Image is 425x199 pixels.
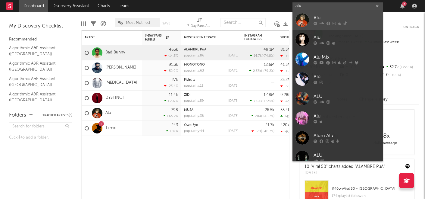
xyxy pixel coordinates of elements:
[164,69,178,73] div: -52.9 %
[280,36,326,39] div: Spotify Monthly Listeners
[9,36,72,43] div: Recommended
[9,60,66,72] a: Algorithmic A&R Assistant ([GEOGRAPHIC_DATA])
[9,122,72,131] input: Search for folders...
[262,69,273,73] span: +79.2 %
[184,124,198,127] a: Owo Eyo
[280,114,290,118] div: 742
[280,93,292,97] div: 9.28M
[228,84,238,88] div: [DATE]
[162,22,170,25] button: Save
[184,69,204,72] div: popularity: 63
[250,54,274,58] div: ( )
[105,95,124,101] a: DYSTINCT
[314,34,380,41] div: Alu
[9,23,72,30] div: My Discovery Checklist
[254,54,262,58] span: 14.7k
[280,99,294,103] div: -454k
[255,115,261,118] span: 204
[314,132,380,140] div: Alum Alu
[292,50,383,69] a: Alu Mix
[184,63,238,66] div: MONÓTONO
[244,34,265,41] div: Instagram Followers
[9,134,72,141] div: Click to add a folder.
[314,14,380,22] div: Alu
[91,15,96,33] div: Filters
[228,54,238,57] div: [DATE]
[263,100,273,103] span: +535 %
[184,48,238,51] div: ALAMBRE PúA
[280,78,291,82] div: 23.2M
[105,126,116,131] a: Tiimie
[105,80,137,85] a: [MEDICAL_DATA]
[184,124,238,127] div: Owo Eyo
[172,78,178,82] div: 27k
[249,69,274,73] div: ( )
[280,54,293,58] div: -119k
[171,108,178,112] div: 798
[228,99,238,103] div: [DATE]
[81,15,86,33] div: Edit Columns
[164,54,178,58] div: -14.3 %
[314,93,380,100] div: ALU
[184,93,238,97] div: ZIDI
[314,113,380,120] div: Alu
[292,108,383,128] a: Alu
[305,164,385,170] div: 10 "Viral 50" charts added
[292,10,383,30] a: Alu
[164,99,178,103] div: +207 %
[280,48,291,52] div: 81.5M
[9,112,26,119] div: Folders
[187,23,211,30] div: 7-Day Fans Added (7-Day Fans Added)
[292,89,383,108] a: ALU
[184,130,204,133] div: popularity: 44
[292,69,383,89] a: Alú
[280,69,293,73] div: -153k
[280,108,290,112] div: 55.4k
[9,75,66,88] a: Algorithmic A&R Assistant ([GEOGRAPHIC_DATA])
[228,69,238,72] div: [DATE]
[85,36,130,39] div: Artist
[400,4,405,8] button: 3
[292,2,383,10] input: Search for artists
[184,108,193,112] a: MUSA
[9,91,66,103] a: Algorithmic A&R Assistant ([GEOGRAPHIC_DATA])
[379,71,419,79] div: 0
[145,34,164,41] span: 7-Day Fans Added
[220,18,266,27] input: Search...
[379,63,419,71] div: 32.7k
[280,63,291,67] div: 41.5M
[264,48,274,52] div: 49.1M
[184,63,205,66] a: MONÓTONO
[42,114,72,117] button: Tracked Artists(6)
[262,130,273,133] span: +40.7 %
[228,130,238,133] div: [DATE]
[251,114,274,118] div: ( )
[265,108,274,112] div: 26.5k
[105,111,111,116] a: Alu
[105,65,136,70] a: [PERSON_NAME]
[280,130,294,133] div: -9.11k
[184,54,204,57] div: popularity: 86
[101,15,106,33] div: A&R Pipeline
[255,130,261,133] span: -70
[9,45,66,57] a: Algorithmic A&R Assistant ([GEOGRAPHIC_DATA])
[166,129,178,133] div: +8k %
[389,74,401,77] span: -100 %
[264,93,274,97] div: 1.48M
[264,63,274,67] div: 12.6M
[105,50,125,55] a: Bad Bunny
[184,108,238,112] div: MUSA
[280,84,293,88] div: -305k
[357,140,413,147] div: daily average
[280,123,289,127] div: 420k
[262,115,273,118] span: +45.7 %
[357,133,413,140] div: 18 x
[184,78,238,82] div: Fidelity
[399,66,413,69] span: +22.6 %
[171,123,178,127] div: 243
[314,152,380,159] div: ALU
[184,114,204,118] div: popularity: 38
[126,21,150,25] span: Most Notified
[184,99,204,103] div: popularity: 59
[169,63,178,67] div: 91.3k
